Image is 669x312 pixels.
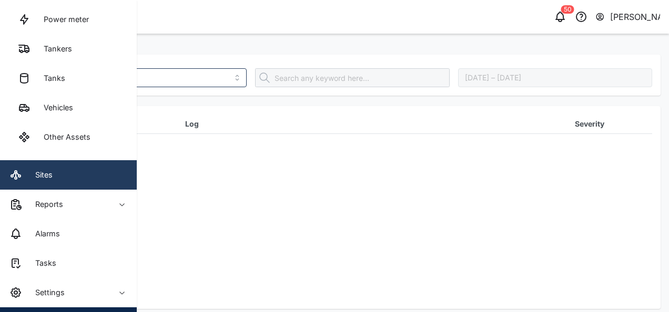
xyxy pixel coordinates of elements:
div: Alarms [27,228,60,240]
div: Other Assets [36,131,90,143]
th: Log [173,115,562,134]
div: Sites [27,169,53,181]
div: Reports [27,199,63,210]
div: Tasks [27,257,56,269]
a: Tankers [8,34,128,64]
div: Settings [27,287,65,298]
input: Choose an asset [53,68,247,87]
div: 50 [561,5,574,14]
div: [PERSON_NAME] [610,11,661,24]
th: Severity [562,115,652,134]
a: Other Assets [8,122,128,152]
div: Vehicles [36,102,73,113]
a: Vehicles [8,93,128,122]
div: Tankers [36,43,72,55]
div: Power meter [36,14,89,25]
div: Tanks [36,72,65,84]
a: Tanks [8,64,128,93]
button: [PERSON_NAME] [595,9,661,24]
a: Power meter [8,5,128,34]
